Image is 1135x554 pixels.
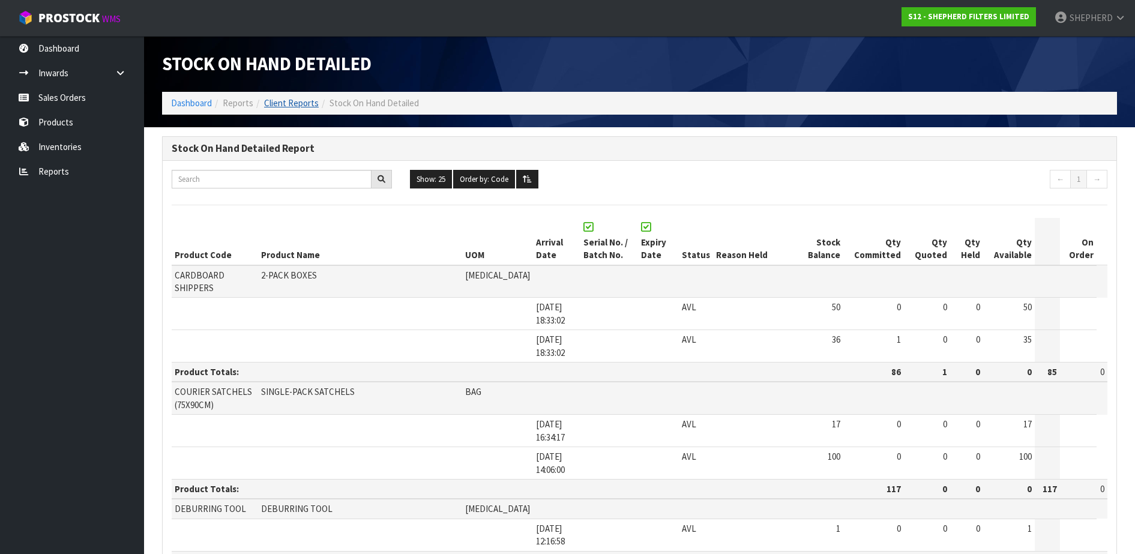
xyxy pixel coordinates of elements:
[465,386,481,397] span: BAG
[1047,366,1057,378] strong: 85
[1028,523,1032,534] span: 1
[1027,483,1032,495] strong: 0
[261,386,355,397] span: SINGLE-PACK SATCHELS
[908,11,1029,22] strong: S12 - SHEPHERD FILTERS LIMITED
[679,218,713,265] th: Status
[261,269,317,281] span: 2-PACK BOXES
[897,418,901,430] span: 0
[1027,366,1032,378] strong: 0
[897,301,901,313] span: 0
[682,301,696,313] span: AVL
[793,218,843,265] th: Stock Balance
[1100,483,1104,495] span: 0
[983,218,1035,265] th: Qty Available
[258,218,463,265] th: Product Name
[102,13,121,25] small: WMS
[975,366,980,378] strong: 0
[638,218,679,265] th: Expiry Date
[172,218,258,265] th: Product Code
[682,418,696,430] span: AVL
[1019,451,1032,462] span: 100
[1023,334,1032,345] span: 35
[1100,366,1104,378] span: 0
[1043,483,1057,495] strong: 117
[410,170,452,189] button: Show: 25
[536,334,565,358] span: [DATE] 18:33:02
[1070,170,1087,189] a: 1
[462,218,533,265] th: UOM
[904,218,950,265] th: Qty Quoted
[1060,218,1097,265] th: On Order
[943,418,947,430] span: 0
[175,503,246,514] span: DEBURRING TOOL
[536,523,565,547] span: [DATE] 12:16:58
[950,218,983,265] th: Qty Held
[162,52,372,75] span: Stock On Hand Detailed
[682,451,696,462] span: AVL
[536,451,565,475] span: [DATE] 14:06:00
[897,451,901,462] span: 0
[943,451,947,462] span: 0
[887,483,901,495] strong: 117
[832,418,840,430] span: 17
[942,366,947,378] strong: 1
[1023,301,1032,313] span: 50
[175,483,239,495] strong: Product Totals:
[832,334,840,345] span: 36
[943,334,947,345] span: 0
[261,503,333,514] span: DEBURRING TOOL
[976,418,980,430] span: 0
[18,10,33,25] img: cube-alt.png
[976,451,980,462] span: 0
[1023,418,1032,430] span: 17
[975,483,980,495] strong: 0
[836,523,840,534] span: 1
[223,97,253,109] span: Reports
[976,523,980,534] span: 0
[976,301,980,313] span: 0
[713,218,793,265] th: Reason Held
[175,269,224,294] span: CARDBOARD SHIPPERS
[536,301,565,325] span: [DATE] 18:33:02
[828,451,840,462] span: 100
[682,523,696,534] span: AVL
[171,97,212,109] a: Dashboard
[832,301,840,313] span: 50
[38,10,100,26] span: ProStock
[1050,170,1071,189] a: ←
[172,143,1107,154] h3: Stock On Hand Detailed Report
[330,97,419,109] span: Stock On Hand Detailed
[536,418,565,442] span: [DATE] 16:34:17
[887,170,1107,192] nav: Page navigation
[1070,12,1113,23] span: SHEPHERD
[943,301,947,313] span: 0
[465,503,530,514] span: [MEDICAL_DATA]
[891,366,901,378] strong: 86
[175,366,239,378] strong: Product Totals:
[897,334,901,345] span: 1
[175,386,252,410] span: COURIER SATCHELS (75X90CM)
[1086,170,1107,189] a: →
[682,334,696,345] span: AVL
[264,97,319,109] a: Client Reports
[580,218,638,265] th: Serial No. / Batch No.
[942,483,947,495] strong: 0
[897,523,901,534] span: 0
[943,523,947,534] span: 0
[453,170,515,189] button: Order by: Code
[465,269,530,281] span: [MEDICAL_DATA]
[533,218,580,265] th: Arrival Date
[843,218,904,265] th: Qty Committed
[172,170,372,188] input: Search
[976,334,980,345] span: 0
